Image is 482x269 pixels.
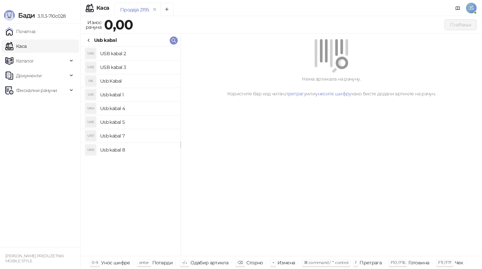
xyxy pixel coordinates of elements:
span: Фискални рачуни [16,84,57,97]
div: Потврди [152,258,173,267]
div: Usb kabal [94,36,116,44]
h4: Usb kabal 8 [100,145,175,155]
div: UK7 [85,130,96,141]
span: ⌫ [237,260,243,265]
span: JŠ [466,3,477,13]
a: Почетна [5,25,35,38]
div: UK4 [85,103,96,114]
span: F11 / F17 [438,260,451,265]
span: + [272,260,274,265]
div: UK1 [85,89,96,100]
small: [PERSON_NAME] PREDUZETNIK MOBILE STYLE [5,254,64,263]
div: UK8 [85,145,96,155]
span: 3.11.3-710c028 [35,13,66,19]
button: Плаћање [445,19,477,30]
div: Чек [455,258,463,267]
h4: Usb Kabal [100,76,175,86]
div: Износ рачуна [84,18,103,31]
a: Документација [453,3,463,13]
h4: Usb kabal 5 [100,117,175,127]
div: UK5 [85,117,96,127]
div: Готовина [408,258,429,267]
a: претрагу [285,91,306,97]
div: UK2 [85,48,96,59]
img: Logo [4,10,15,21]
span: ⌘ command / ⌃ control [304,260,348,265]
h4: USB kabal 2 [100,48,175,59]
button: Add tab [160,3,174,16]
a: унесите шифру [315,91,351,97]
span: Каталог [16,54,34,68]
h4: Usb kabal 1 [100,89,175,100]
h4: Usb kabal 4 [100,103,175,114]
div: Каса [96,5,109,11]
div: Сторно [246,258,263,267]
span: ↑/↓ [182,260,187,265]
button: remove [150,7,159,12]
a: Каса [5,39,26,53]
h4: Usb kabal 7 [100,130,175,141]
h4: USB kabal 3 [100,62,175,73]
div: Измена [277,258,295,267]
div: UK [85,76,96,86]
span: Документи [16,69,42,82]
span: 0-9 [92,260,98,265]
span: F10 / F16 [391,260,405,265]
div: Одабир артикла [190,258,228,267]
div: UK3 [85,62,96,73]
span: f [355,260,356,265]
div: Унос шифре [101,258,130,267]
span: enter [139,260,149,265]
div: Претрага [359,258,382,267]
div: Продаја 2195 [120,6,149,13]
span: Бади [18,11,35,19]
div: grid [81,47,180,256]
div: Нема артикала на рачуну. Користите бар код читач, или како бисте додали артикле на рачун. [189,75,474,97]
strong: 0,00 [104,16,133,33]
